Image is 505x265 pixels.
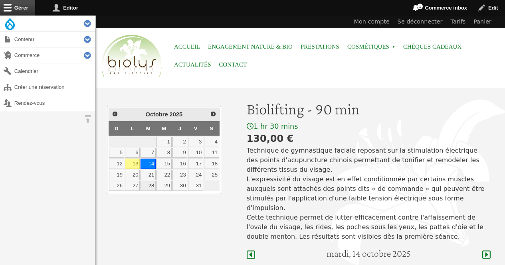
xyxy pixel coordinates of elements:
[301,38,339,56] a: Prestations
[172,159,188,169] a: 16
[188,137,203,147] a: 3
[204,137,219,147] a: 4
[219,56,247,74] a: Contact
[125,159,140,169] a: 13
[162,126,166,132] span: Mercredi
[172,148,188,158] a: 9
[172,137,188,147] a: 2
[174,56,211,74] a: Actualités
[115,126,119,132] span: Dimanche
[469,16,495,28] a: Panier
[131,126,134,132] span: Lundi
[188,170,203,180] a: 24
[447,16,470,28] a: Tarifs
[109,159,124,169] a: 12
[109,148,124,158] a: 5
[146,111,168,118] span: Octobre
[392,45,395,49] span: »
[96,16,505,84] header: Entête du site
[80,111,95,127] button: Orientation horizontale
[188,148,203,158] a: 10
[204,148,219,158] a: 11
[172,170,188,180] a: 23
[100,33,164,79] img: Accueil
[174,38,200,56] a: Accueil
[247,122,491,131] div: 1 hr 30 mins
[350,16,394,28] a: Mon compte
[109,170,124,180] a: 19
[194,126,198,132] span: Vendredi
[156,148,172,158] a: 8
[112,111,118,117] span: Précédent
[204,170,219,180] a: 25
[204,159,219,169] a: 18
[141,159,156,169] a: 14
[247,100,491,119] h1: Biolifting - 90 min
[125,148,140,158] a: 6
[146,126,151,132] span: Mardi
[156,181,172,191] a: 29
[247,146,491,241] p: Technique de gymnastique faciale reposant sur la stimulation électrique des points d'acupuncture ...
[208,38,293,56] a: Engagement Nature & Bio
[125,181,140,191] a: 27
[417,3,423,10] span: 1
[170,111,183,118] span: 2025
[156,137,172,147] a: 1
[188,181,203,191] a: 31
[141,170,156,180] a: 21
[125,170,140,180] a: 20
[210,126,214,132] span: Samedi
[403,38,461,56] a: Chèques cadeaux
[247,132,491,146] div: 130,00 €
[156,159,172,169] a: 15
[208,109,218,119] a: Suivant
[141,181,156,191] a: 28
[141,148,156,158] a: 7
[109,181,124,191] a: 26
[327,248,411,259] h4: mardi, 14 octobre 2025
[178,126,181,132] span: Jeudi
[394,16,447,28] a: Se déconnecter
[110,109,120,119] a: Précédent
[188,159,203,169] a: 17
[156,170,172,180] a: 22
[210,111,216,117] span: Suivant
[347,38,395,56] span: Cosmétiques
[172,181,188,191] a: 30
